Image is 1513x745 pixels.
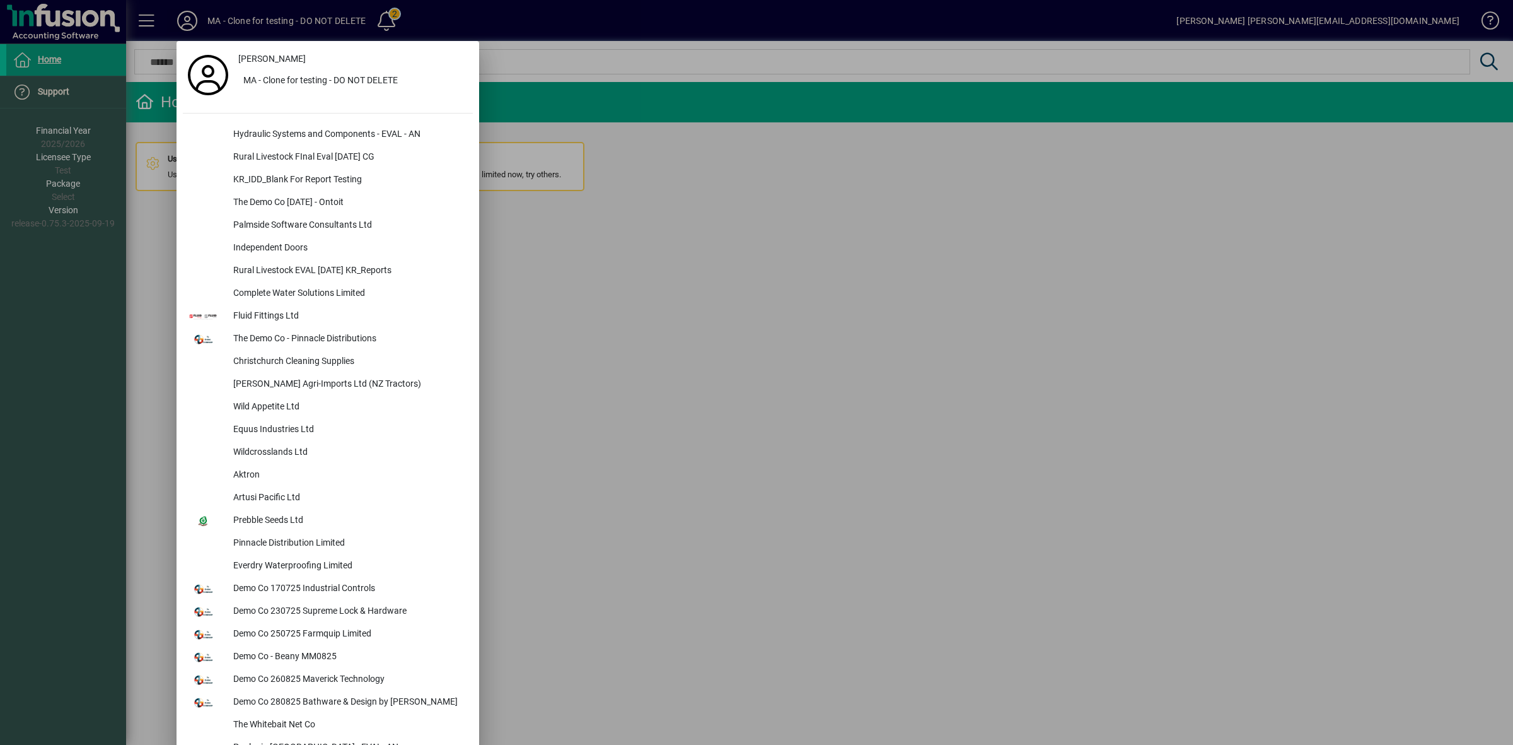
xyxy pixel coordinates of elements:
button: Pinnacle Distribution Limited [183,532,473,555]
button: Hydraulic Systems and Components - EVAL - AN [183,124,473,146]
div: Everdry Waterproofing Limited [223,555,473,578]
div: Demo Co 280825 Bathware & Design by [PERSON_NAME] [223,691,473,714]
button: The Demo Co - Pinnacle Distributions [183,328,473,351]
button: Independent Doors [183,237,473,260]
button: Rural Livestock FInal Eval [DATE] CG [183,146,473,169]
a: Profile [183,64,233,86]
button: Artusi Pacific Ltd [183,487,473,510]
div: [PERSON_NAME] Agri-Imports Ltd (NZ Tractors) [223,373,473,396]
button: Demo Co 170725 Industrial Controls [183,578,473,601]
span: [PERSON_NAME] [238,52,306,66]
div: Demo Co - Beany MM0825 [223,646,473,669]
button: Christchurch Cleaning Supplies [183,351,473,373]
div: Demo Co 230725 Supreme Lock & Hardware [223,601,473,623]
button: Demo Co - Beany MM0825 [183,646,473,669]
div: Artusi Pacific Ltd [223,487,473,510]
div: KR_IDD_Blank For Report Testing [223,169,473,192]
button: MA - Clone for testing - DO NOT DELETE [233,70,473,93]
button: KR_IDD_Blank For Report Testing [183,169,473,192]
button: Wild Appetite Ltd [183,396,473,419]
button: The Whitebait Net Co [183,714,473,737]
button: Fluid Fittings Ltd [183,305,473,328]
div: Rural Livestock FInal Eval [DATE] CG [223,146,473,169]
div: Fluid Fittings Ltd [223,305,473,328]
button: Demo Co 250725 Farmquip Limited [183,623,473,646]
button: Rural Livestock EVAL [DATE] KR_Reports [183,260,473,283]
div: The Whitebait Net Co [223,714,473,737]
div: The Demo Co [DATE] - Ontoit [223,192,473,214]
div: The Demo Co - Pinnacle Distributions [223,328,473,351]
button: Complete Water Solutions Limited [183,283,473,305]
div: Equus Industries Ltd [223,419,473,442]
div: Wild Appetite Ltd [223,396,473,419]
div: Demo Co 250725 Farmquip Limited [223,623,473,646]
div: Independent Doors [223,237,473,260]
div: Complete Water Solutions Limited [223,283,473,305]
button: Wildcrosslands Ltd [183,442,473,464]
button: Demo Co 260825 Maverick Technology [183,669,473,691]
button: Prebble Seeds Ltd [183,510,473,532]
div: Aktron [223,464,473,487]
a: [PERSON_NAME] [233,47,473,70]
button: Demo Co 230725 Supreme Lock & Hardware [183,601,473,623]
div: Demo Co 170725 Industrial Controls [223,578,473,601]
div: Palmside Software Consultants Ltd [223,214,473,237]
div: Hydraulic Systems and Components - EVAL - AN [223,124,473,146]
div: Rural Livestock EVAL [DATE] KR_Reports [223,260,473,283]
button: The Demo Co [DATE] - Ontoit [183,192,473,214]
div: Wildcrosslands Ltd [223,442,473,464]
div: Christchurch Cleaning Supplies [223,351,473,373]
button: [PERSON_NAME] Agri-Imports Ltd (NZ Tractors) [183,373,473,396]
button: Aktron [183,464,473,487]
button: Palmside Software Consultants Ltd [183,214,473,237]
div: Pinnacle Distribution Limited [223,532,473,555]
button: Demo Co 280825 Bathware & Design by [PERSON_NAME] [183,691,473,714]
button: Equus Industries Ltd [183,419,473,442]
div: Demo Co 260825 Maverick Technology [223,669,473,691]
button: Everdry Waterproofing Limited [183,555,473,578]
div: Prebble Seeds Ltd [223,510,473,532]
